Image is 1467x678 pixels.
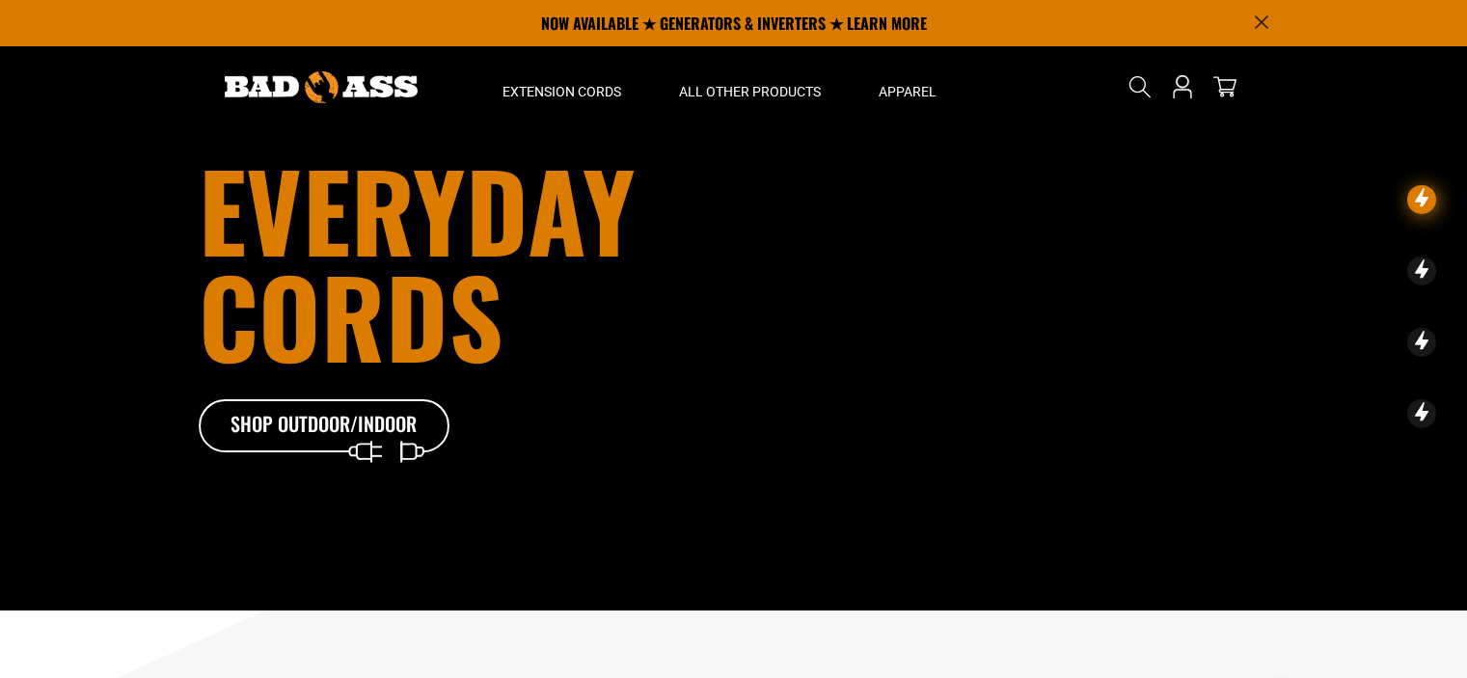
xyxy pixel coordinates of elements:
[474,46,650,127] summary: Extension Cords
[850,46,965,127] summary: Apparel
[199,156,841,368] h1: Everyday cords
[1125,71,1155,102] summary: Search
[879,83,937,100] span: Apparel
[225,71,418,103] img: Bad Ass Extension Cords
[650,46,850,127] summary: All Other Products
[199,399,449,453] a: Shop Outdoor/Indoor
[679,83,821,100] span: All Other Products
[503,83,621,100] span: Extension Cords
